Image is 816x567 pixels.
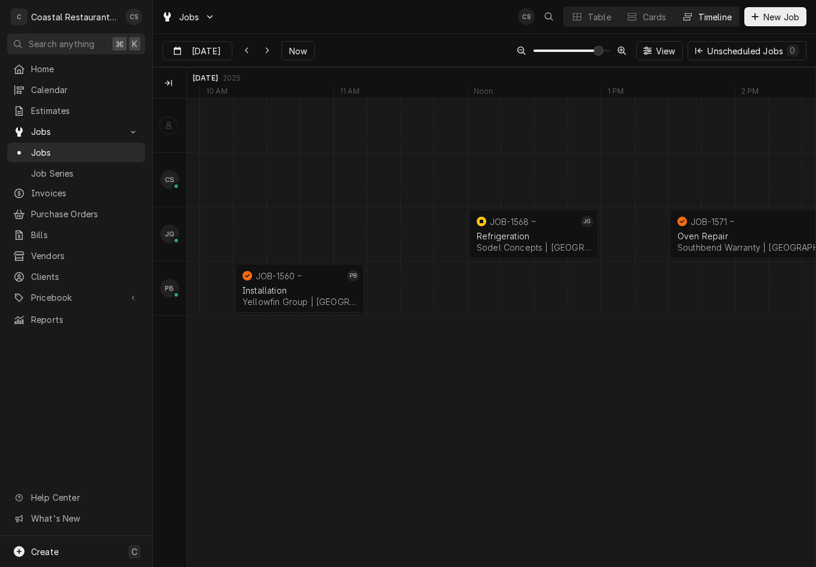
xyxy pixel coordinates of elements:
div: JG [160,224,179,244]
span: Bills [31,229,139,241]
a: Estimates [7,101,145,121]
a: Invoices [7,183,145,203]
span: Now [287,45,309,57]
span: Vendors [31,249,139,262]
div: 1 PM [601,87,630,100]
div: JG [581,215,593,227]
div: Chris Sockriter's Avatar [160,170,179,189]
a: Bills [7,225,145,245]
div: James Gatton's Avatar [581,215,593,227]
span: Jobs [31,146,139,159]
a: Calendar [7,80,145,100]
a: Vendors [7,246,145,266]
div: 10 AM [200,87,234,100]
button: [DATE] [162,41,232,60]
button: New Job [744,7,806,26]
div: Chris Sockriter's Avatar [125,8,142,25]
span: Jobs [179,11,200,23]
span: Estimates [31,104,139,117]
a: Go to What's New [7,509,145,528]
span: Invoices [31,187,139,199]
div: CS [125,8,142,25]
a: Job Series [7,164,145,183]
div: Installation [243,285,357,295]
span: New Job [761,11,802,23]
button: Unscheduled Jobs0 [688,41,806,60]
div: CS [518,8,535,25]
span: Home [31,63,139,75]
button: Now [281,41,315,60]
div: CS [160,170,179,189]
div: 2 PM [735,87,765,100]
div: C [11,8,27,25]
button: Search anything⌘K [7,33,145,54]
div: Technicians column. SPACE for context menu [153,67,189,98]
span: Job Series [31,167,139,180]
span: Create [31,547,59,557]
div: 11 AM [333,87,366,100]
div: JOB-1568 [490,217,529,227]
span: Purchase Orders [31,208,139,220]
a: Go to Jobs [157,7,220,27]
a: Go to Help Center [7,488,145,507]
div: PB [160,279,179,298]
div: Phill Blush's Avatar [347,270,359,282]
a: Go to Jobs [7,122,145,141]
div: Yellowfin Group | [GEOGRAPHIC_DATA], 19975 [243,297,357,307]
div: Timeline [698,11,732,23]
button: View [636,41,683,60]
div: normal [187,98,815,567]
a: Jobs [7,143,145,162]
div: Refrigeration [477,231,591,241]
div: Sodel Concepts | [GEOGRAPHIC_DATA], 19944 [477,242,591,252]
span: ⌘ [115,38,124,50]
span: Reports [31,313,139,326]
a: Reports [7,310,145,329]
span: Jobs [31,125,121,138]
span: Search anything [29,38,94,50]
div: Table [588,11,611,23]
a: Clients [7,267,145,286]
div: Phill Blush's Avatar [160,279,179,298]
div: PB [347,270,359,282]
a: Home [7,59,145,79]
div: Unscheduled Jobs [707,45,799,57]
span: Help Center [31,491,138,504]
div: [DATE] [193,73,218,83]
div: JOB-1560 [256,271,295,281]
div: Noon [467,87,499,100]
a: Go to Pricebook [7,288,145,307]
div: left [153,98,186,567]
span: Calendar [31,84,139,96]
button: Open search [539,7,559,26]
div: Chris Sockriter's Avatar [518,8,535,25]
div: 2025 [223,73,241,83]
div: James Gatton's Avatar [160,224,179,244]
div: 0 [789,44,796,57]
span: What's New [31,512,138,525]
div: Coastal Restaurant Repair [31,11,119,23]
a: Purchase Orders [7,204,145,224]
span: View [654,45,678,57]
div: Cards [643,11,667,23]
span: K [132,38,137,50]
div: JOB-1571 [691,217,727,227]
span: C [131,546,137,558]
span: Clients [31,270,139,283]
span: Pricebook [31,291,121,304]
